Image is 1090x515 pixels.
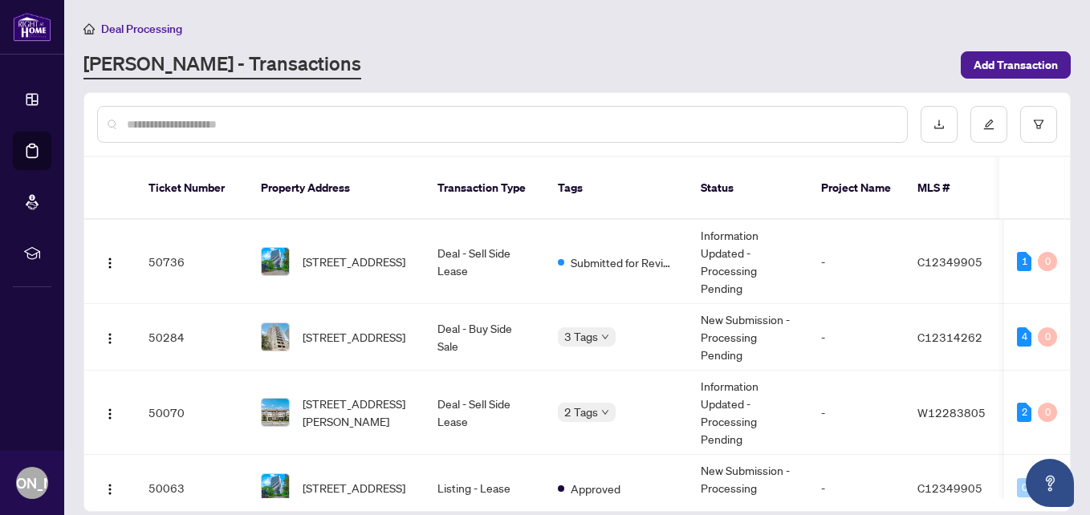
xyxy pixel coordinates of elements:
span: Add Transaction [974,52,1058,78]
span: C12349905 [917,481,982,495]
img: thumbnail-img [262,474,289,501]
td: 50736 [136,220,248,304]
img: Logo [104,483,116,496]
img: Logo [104,332,116,345]
a: [PERSON_NAME] - Transactions [83,51,361,79]
span: edit [983,119,994,130]
td: - [808,220,905,304]
th: Ticket Number [136,157,248,220]
td: New Submission - Processing Pending [688,304,808,371]
span: [STREET_ADDRESS][PERSON_NAME] [303,395,412,430]
span: [STREET_ADDRESS] [303,328,405,346]
span: home [83,23,95,34]
img: logo [13,12,51,42]
span: [STREET_ADDRESS] [303,479,405,497]
img: thumbnail-img [262,323,289,351]
th: MLS # [905,157,1001,220]
td: - [808,371,905,455]
span: 2 Tags [564,403,598,421]
span: Approved [571,480,620,497]
span: C12349905 [917,254,982,269]
td: - [808,304,905,371]
img: Logo [104,257,116,270]
button: Open asap [1026,459,1074,507]
div: 0 [1038,327,1057,347]
th: Project Name [808,157,905,220]
span: C12314262 [917,330,982,344]
span: Submitted for Review [571,253,675,271]
span: down [601,333,609,341]
th: Transaction Type [425,157,545,220]
td: Information Updated - Processing Pending [688,220,808,304]
td: Deal - Sell Side Lease [425,371,545,455]
button: filter [1020,106,1057,143]
span: filter [1033,119,1044,130]
button: download [921,106,958,143]
img: thumbnail-img [262,248,289,275]
div: 2 [1017,403,1031,422]
td: Information Updated - Processing Pending [688,371,808,455]
img: thumbnail-img [262,399,289,426]
th: Tags [545,157,688,220]
img: Logo [104,408,116,420]
span: W12283805 [917,405,986,420]
td: 50284 [136,304,248,371]
button: Logo [97,324,123,350]
button: Logo [97,475,123,501]
span: Deal Processing [101,22,182,36]
button: Add Transaction [961,51,1071,79]
div: 1 [1017,252,1031,271]
td: Deal - Sell Side Lease [425,220,545,304]
span: download [933,119,945,130]
button: edit [970,106,1007,143]
div: 0 [1038,252,1057,271]
span: 3 Tags [564,327,598,346]
span: down [601,408,609,416]
div: 0 [1038,403,1057,422]
div: 0 [1017,478,1031,497]
td: Deal - Buy Side Sale [425,304,545,371]
button: Logo [97,399,123,425]
span: [STREET_ADDRESS] [303,253,405,270]
th: Property Address [248,157,425,220]
div: 4 [1017,327,1031,347]
button: Logo [97,249,123,274]
th: Status [688,157,808,220]
td: 50070 [136,371,248,455]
